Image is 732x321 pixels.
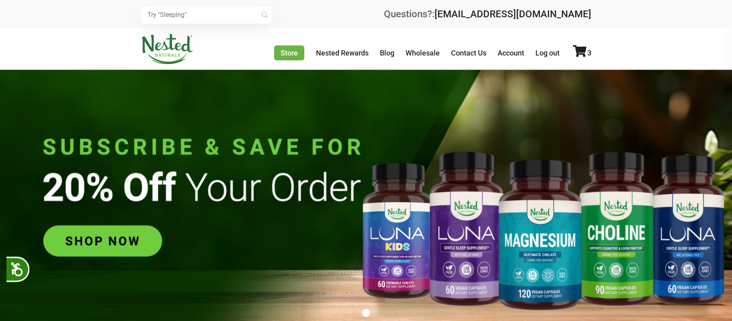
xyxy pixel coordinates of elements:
a: Wholesale [406,49,440,57]
div: Questions?: [384,9,591,19]
a: Contact Us [451,49,486,57]
input: Try "Sleeping" [141,6,271,24]
a: Store [274,45,304,60]
button: 1 of 1 [362,309,370,317]
a: Log out [535,49,560,57]
span: 3 [587,49,591,57]
a: Blog [380,49,394,57]
a: Account [498,49,524,57]
a: [EMAIL_ADDRESS][DOMAIN_NAME] [435,8,591,20]
a: 3 [573,49,591,57]
img: Nested Naturals [141,34,193,64]
a: Nested Rewards [316,49,369,57]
